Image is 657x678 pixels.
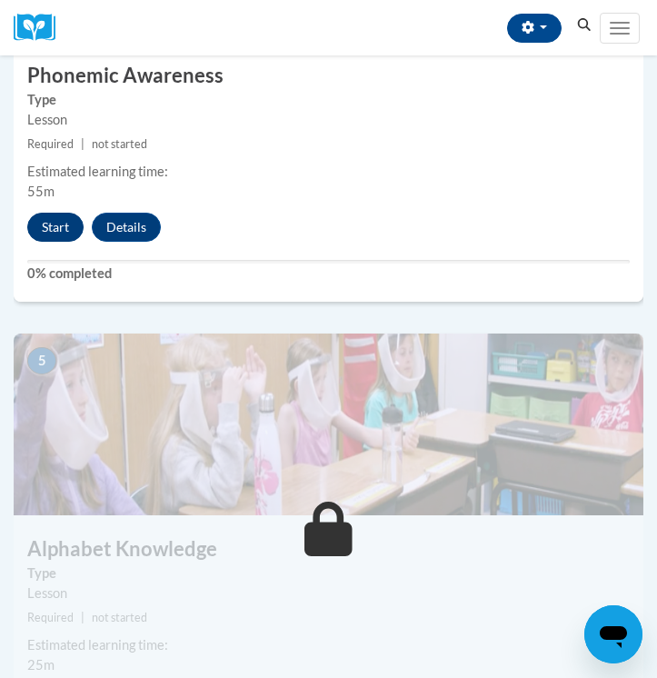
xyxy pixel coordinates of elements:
label: Type [27,90,630,110]
span: 5 [27,347,56,374]
span: | [81,137,85,151]
h3: Alphabet Knowledge [14,535,643,563]
button: Start [27,213,84,242]
div: Estimated learning time: [27,635,630,655]
span: Required [27,137,74,151]
iframe: Button to launch messaging window [584,605,642,663]
img: Logo brand [14,14,68,42]
div: Lesson [27,583,630,603]
span: not started [92,137,147,151]
span: 25m [27,657,55,673]
a: Cox Campus [14,14,68,42]
span: Required [27,611,74,624]
span: not started [92,611,147,624]
button: Search [571,15,598,36]
div: Lesson [27,110,630,130]
button: Details [92,213,161,242]
h3: Phonemic Awareness [14,62,643,90]
span: | [81,611,85,624]
div: Estimated learning time: [27,162,630,182]
label: Type [27,563,630,583]
img: Course Image [14,334,643,515]
label: 0% completed [27,264,630,284]
span: 55m [27,184,55,199]
button: Account Settings [507,14,562,43]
